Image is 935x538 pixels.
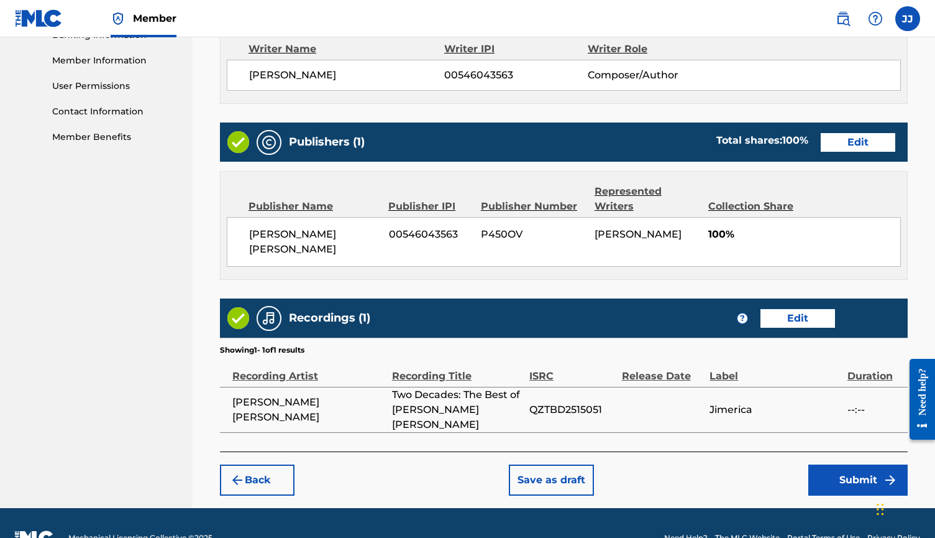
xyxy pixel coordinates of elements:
[289,311,370,325] h5: Recordings (1)
[847,356,901,384] div: Duration
[760,309,835,328] button: Edit
[262,311,276,326] img: Recordings
[227,131,249,153] img: Valid
[529,402,616,417] span: QZTBD2515051
[52,54,178,67] a: Member Information
[622,356,704,384] div: Release Date
[392,387,523,432] span: Two Decades: The Best of [PERSON_NAME] [PERSON_NAME]
[388,199,472,214] div: Publisher IPI
[595,228,682,240] span: [PERSON_NAME]
[863,6,888,31] div: Help
[873,478,935,538] iframe: Chat Widget
[529,356,616,384] div: ISRC
[249,68,444,83] span: [PERSON_NAME]
[481,227,585,242] span: P450OV
[220,345,304,356] p: Showing 1 - 1 of 1 results
[868,11,883,26] img: help
[708,199,806,214] div: Collection Share
[232,356,386,384] div: Recording Artist
[444,68,588,83] span: 00546043563
[481,199,585,214] div: Publisher Number
[15,9,63,27] img: MLC Logo
[709,356,841,384] div: Label
[847,402,901,417] span: --:--
[52,131,178,144] a: Member Benefits
[249,199,379,214] div: Publisher Name
[782,134,808,146] span: 100 %
[716,133,808,148] div: Total shares:
[708,227,900,242] span: 100%
[509,465,594,496] button: Save as draft
[230,473,245,488] img: 7ee5dd4eb1f8a8e3ef2f.svg
[709,402,841,417] span: Jimerica
[52,80,178,93] a: User Permissions
[52,105,178,118] a: Contact Information
[836,11,851,26] img: search
[249,42,444,57] div: Writer Name
[595,184,699,214] div: Represented Writers
[227,307,249,329] img: Valid
[262,135,276,150] img: Publishers
[588,68,718,83] span: Composer/Author
[444,42,588,57] div: Writer IPI
[220,465,294,496] button: Back
[111,11,125,26] img: Top Rightsholder
[133,11,176,26] span: Member
[392,356,523,384] div: Recording Title
[821,133,895,152] button: Edit
[831,6,855,31] a: Public Search
[588,42,718,57] div: Writer Role
[883,473,898,488] img: f7272a7cc735f4ea7f67.svg
[877,491,884,528] div: Drag
[808,465,908,496] button: Submit
[289,135,365,149] h5: Publishers (1)
[737,313,747,323] span: ?
[900,348,935,451] iframe: Resource Center
[232,395,386,425] span: [PERSON_NAME] [PERSON_NAME]
[895,6,920,31] div: User Menu
[389,227,472,242] span: 00546043563
[249,227,380,257] span: [PERSON_NAME] [PERSON_NAME]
